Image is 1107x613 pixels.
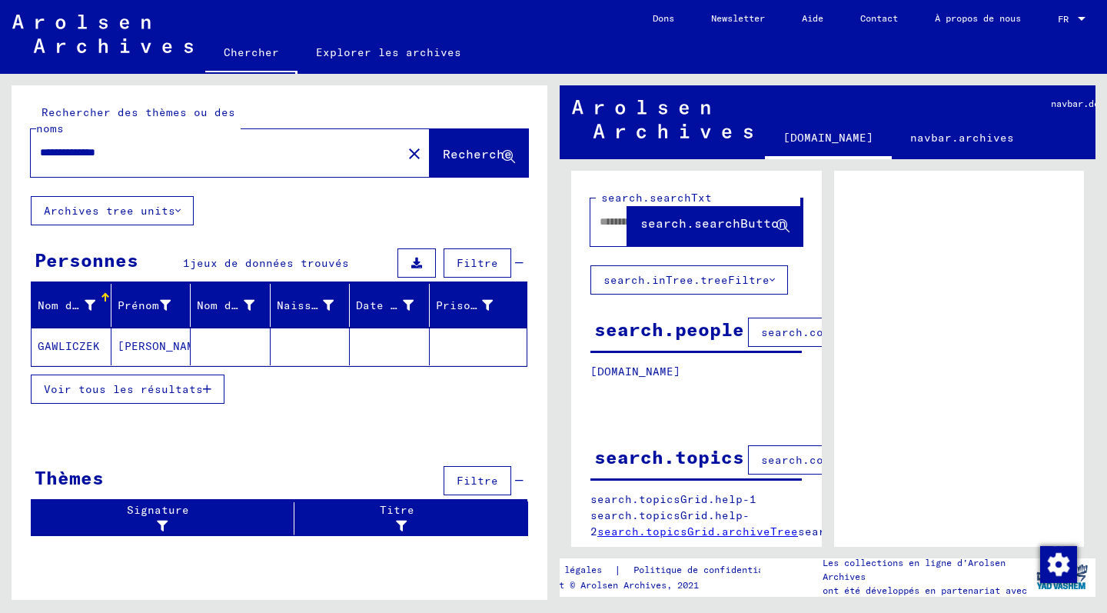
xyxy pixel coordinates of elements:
[594,315,744,343] div: search.people
[621,562,803,578] a: Politique de confidentialité
[111,328,191,365] mat-cell: [PERSON_NAME]
[627,198,803,246] button: search.searchButton
[35,464,104,491] div: Thèmes
[190,256,349,270] span: jeux de données trouvés
[399,138,430,168] button: Clear
[38,293,115,318] div: Nom de famille
[443,146,512,162] span: Recherche
[38,298,95,314] div: Nom de famille
[31,375,224,404] button: Voir tous les résultats
[277,298,334,314] div: Naissance
[590,491,803,540] p: search.topicsGrid.help-1 search.topicsGrid.help-2 search.topicsGrid.manually.
[1058,14,1075,25] span: FR
[271,284,351,327] mat-header-cell: Naissance
[597,525,798,538] a: search.topicsGrid.archiveTree
[191,284,271,327] mat-header-cell: Nom de naissance
[640,215,786,231] span: search.searchButton
[823,584,1029,598] p: ont été développés en partenariat avec
[38,502,298,535] div: Signature
[761,453,940,467] span: search.columnFiltre.filtre
[436,293,513,318] div: Prisonnier #
[601,191,712,205] mat-label: search.searchTxt
[1040,546,1077,583] img: Modifier le consentement
[118,293,191,318] div: Prénom
[36,105,235,135] mat-label: Rechercher des thèmes ou des noms
[457,256,498,270] span: Filtre
[444,248,511,278] button: Filtre
[516,578,803,592] p: Copyright © Arolsen Archives, 2021
[44,382,203,396] span: Voir tous les résultats
[405,145,424,163] mat-icon: close
[457,474,498,488] span: Filtre
[111,284,191,327] mat-header-cell: Prénom
[1039,545,1076,582] div: Modifier le consentement
[350,284,430,327] mat-header-cell: Date de naissance
[430,129,528,177] button: Recherche
[436,298,494,314] div: Prisonnier #
[572,100,753,138] img: Arolsen_neg.svg
[761,325,940,339] span: search.columnFiltre.filtre
[356,293,433,318] div: Date de naissance
[590,364,802,380] p: [DOMAIN_NAME]
[516,562,803,578] div: |
[765,119,892,159] a: [DOMAIN_NAME]
[32,328,111,365] mat-cell: GAWLICZEK
[301,502,513,535] div: Titre
[197,293,274,318] div: Nom de naissance
[748,318,953,347] button: search.columnFiltre.filtre
[298,34,480,71] a: Explorer les archives
[205,34,298,74] a: Chercher
[823,556,1029,584] p: Les collections en ligne d'Arolsen Archives
[118,298,171,314] div: Prénom
[35,246,138,274] div: Personnes
[590,265,788,295] button: search.inTree.treeFiltre
[748,445,953,475] button: search.columnFiltre.filtre
[594,443,744,471] div: search.topics
[430,284,527,327] mat-header-cell: Prisonnier #
[356,298,414,314] div: Date de naissance
[444,466,511,495] button: Filtre
[32,284,111,327] mat-header-cell: Nom de famille
[38,502,282,535] div: Signature
[31,196,194,225] button: Archives tree units
[301,502,497,535] div: Titre
[892,119,1032,156] a: navbar.archives
[197,298,254,314] div: Nom de naissance
[516,562,614,578] a: Mentions légales
[1033,558,1091,596] img: yv_logo.png
[277,293,354,318] div: Naissance
[12,15,193,53] img: Arolsen_neg.svg
[183,256,190,270] span: 1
